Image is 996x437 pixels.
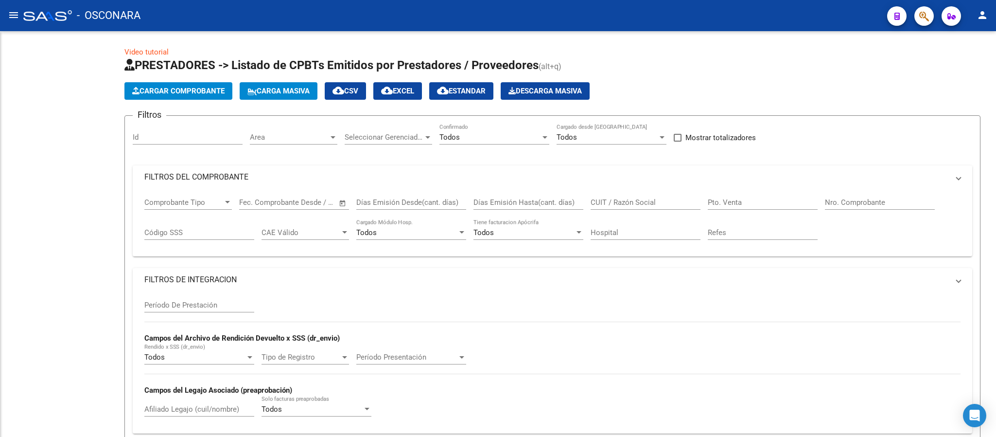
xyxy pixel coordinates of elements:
span: Estandar [437,87,486,95]
input: Start date [239,198,271,207]
mat-icon: cloud_download [381,85,393,96]
app-download-masive: Descarga masiva de comprobantes (adjuntos) [501,82,590,100]
div: FILTROS DE INTEGRACION [133,291,972,433]
mat-icon: person [977,9,988,21]
mat-panel-title: FILTROS DE INTEGRACION [144,274,949,285]
button: CSV [325,82,366,100]
span: Comprobante Tipo [144,198,223,207]
span: CAE Válido [262,228,340,237]
div: Open Intercom Messenger [963,404,986,427]
div: FILTROS DEL COMPROBANTE [133,189,972,257]
span: Todos [262,405,282,414]
h3: Filtros [133,108,166,122]
button: Estandar [429,82,493,100]
mat-expansion-panel-header: FILTROS DEL COMPROBANTE [133,165,972,189]
span: CSV [332,87,358,95]
mat-expansion-panel-header: FILTROS DE INTEGRACION [133,268,972,291]
span: PRESTADORES -> Listado de CPBTs Emitidos por Prestadores / Proveedores [124,58,539,72]
span: Todos [473,228,494,237]
mat-icon: cloud_download [437,85,449,96]
span: (alt+q) [539,62,561,71]
input: End date [280,198,327,207]
span: Tipo de Registro [262,353,340,362]
button: EXCEL [373,82,422,100]
span: Todos [439,133,460,142]
span: EXCEL [381,87,414,95]
span: Período Presentación [356,353,457,362]
span: Todos [557,133,577,142]
a: Video tutorial [124,48,169,56]
span: Seleccionar Gerenciador [345,133,423,142]
mat-icon: cloud_download [332,85,344,96]
span: Todos [356,228,377,237]
span: Area [250,133,329,142]
button: Carga Masiva [240,82,317,100]
mat-icon: menu [8,9,19,21]
span: Cargar Comprobante [132,87,225,95]
mat-panel-title: FILTROS DEL COMPROBANTE [144,172,949,182]
button: Descarga Masiva [501,82,590,100]
strong: Campos del Legajo Asociado (preaprobación) [144,386,292,395]
strong: Campos del Archivo de Rendición Devuelto x SSS (dr_envio) [144,334,340,343]
span: Todos [144,353,165,362]
span: Descarga Masiva [508,87,582,95]
span: Carga Masiva [247,87,310,95]
span: - OSCONARA [77,5,140,26]
button: Cargar Comprobante [124,82,232,100]
span: Mostrar totalizadores [685,132,756,144]
button: Open calendar [337,198,349,209]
